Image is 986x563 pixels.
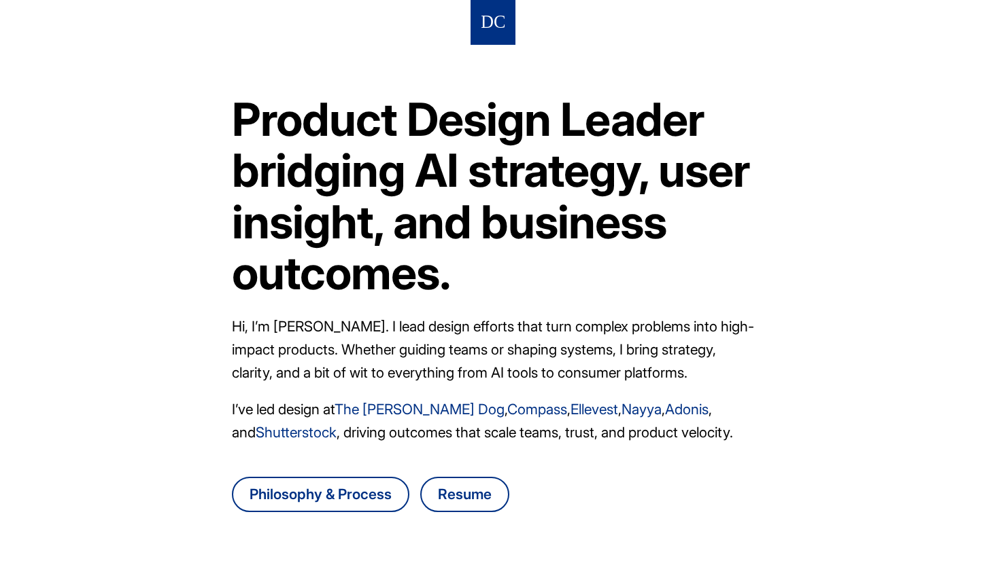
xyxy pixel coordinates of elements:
img: Logo [481,10,505,35]
h1: Product Design Leader bridging AI strategy, user insight, and business outcomes. [232,94,754,299]
a: Compass [507,401,567,418]
p: I’ve led design at , , , , , and , driving outcomes that scale teams, trust, and product velocity. [232,398,754,444]
a: Nayya [622,401,662,418]
a: Shutterstock [256,424,337,441]
a: Adonis [665,401,709,418]
a: The [PERSON_NAME] Dog [335,401,505,418]
a: Go to Danny Chang's design philosophy and process page [232,477,409,512]
p: Hi, I’m [PERSON_NAME]. I lead design efforts that turn complex problems into high-impact products... [232,315,754,384]
a: Ellevest [571,401,618,418]
a: Download Danny Chang's resume as a PDF file [420,477,509,512]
